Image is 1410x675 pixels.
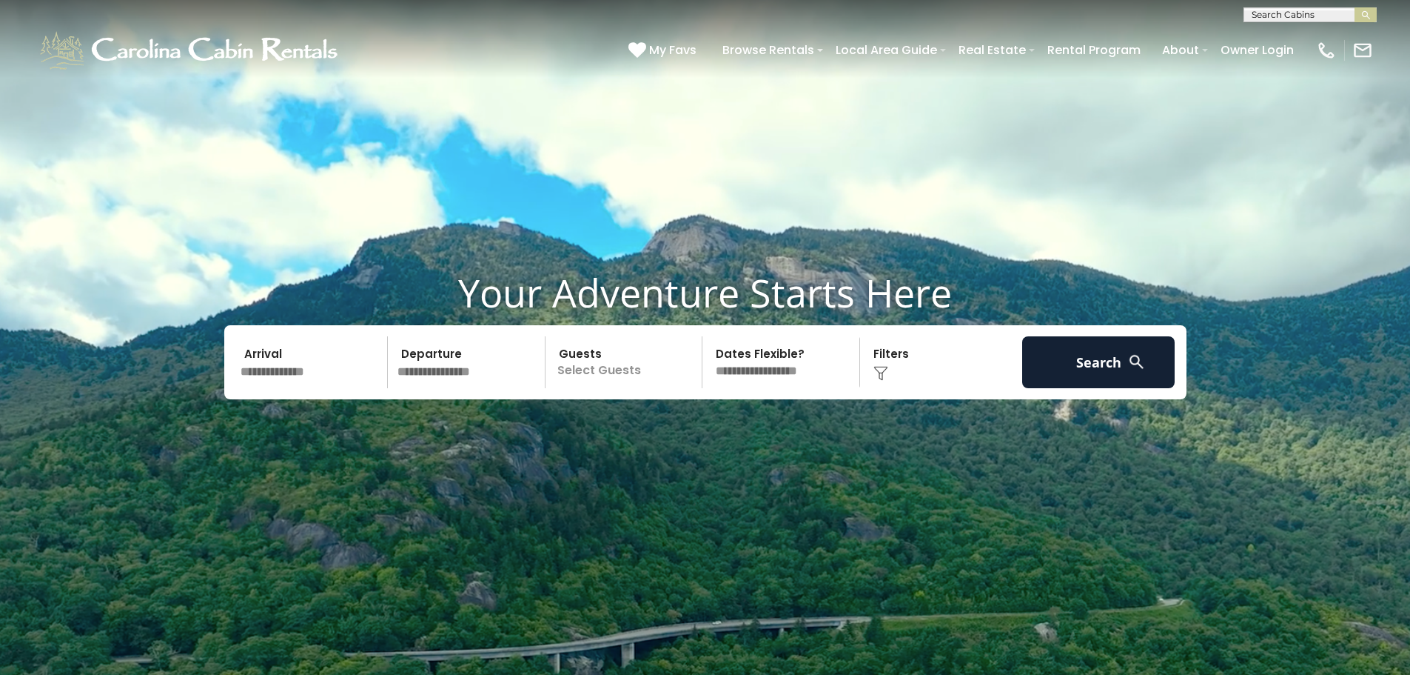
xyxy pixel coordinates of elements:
[649,41,696,59] span: My Favs
[715,37,822,63] a: Browse Rentals
[1022,336,1175,388] button: Search
[11,270,1399,316] h1: Your Adventure Starts Here
[550,336,702,388] p: Select Guests
[37,28,344,73] img: White-1-1-2.png
[873,366,888,381] img: filter--v1.png
[828,37,944,63] a: Local Area Guide
[628,41,700,60] a: My Favs
[951,37,1033,63] a: Real Estate
[1213,37,1301,63] a: Owner Login
[1127,353,1146,371] img: search-regular-white.png
[1040,37,1148,63] a: Rental Program
[1352,40,1373,61] img: mail-regular-white.png
[1316,40,1337,61] img: phone-regular-white.png
[1155,37,1206,63] a: About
